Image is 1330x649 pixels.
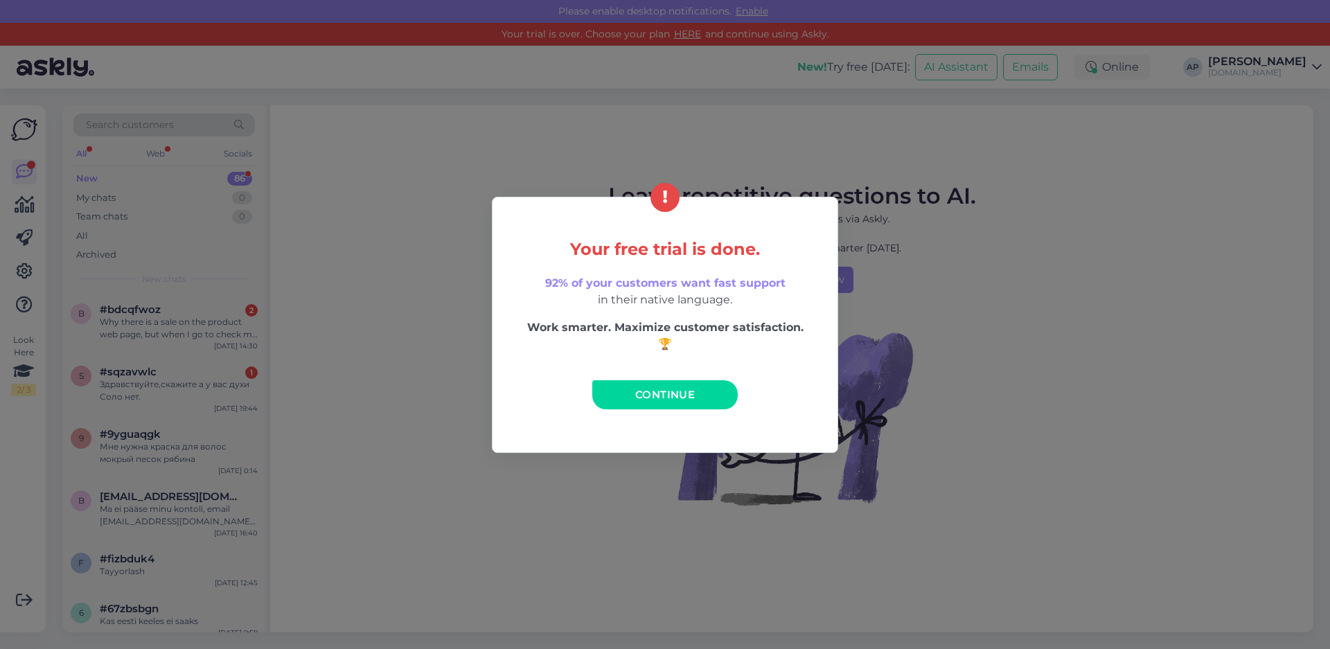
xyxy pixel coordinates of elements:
h5: Your free trial is done. [522,240,808,258]
span: Continue [635,388,695,401]
a: Continue [592,380,738,409]
span: 92% of your customers want fast support [545,276,786,290]
p: in their native language. [522,275,808,308]
p: Work smarter. Maximize customer satisfaction. 🏆 [522,319,808,353]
